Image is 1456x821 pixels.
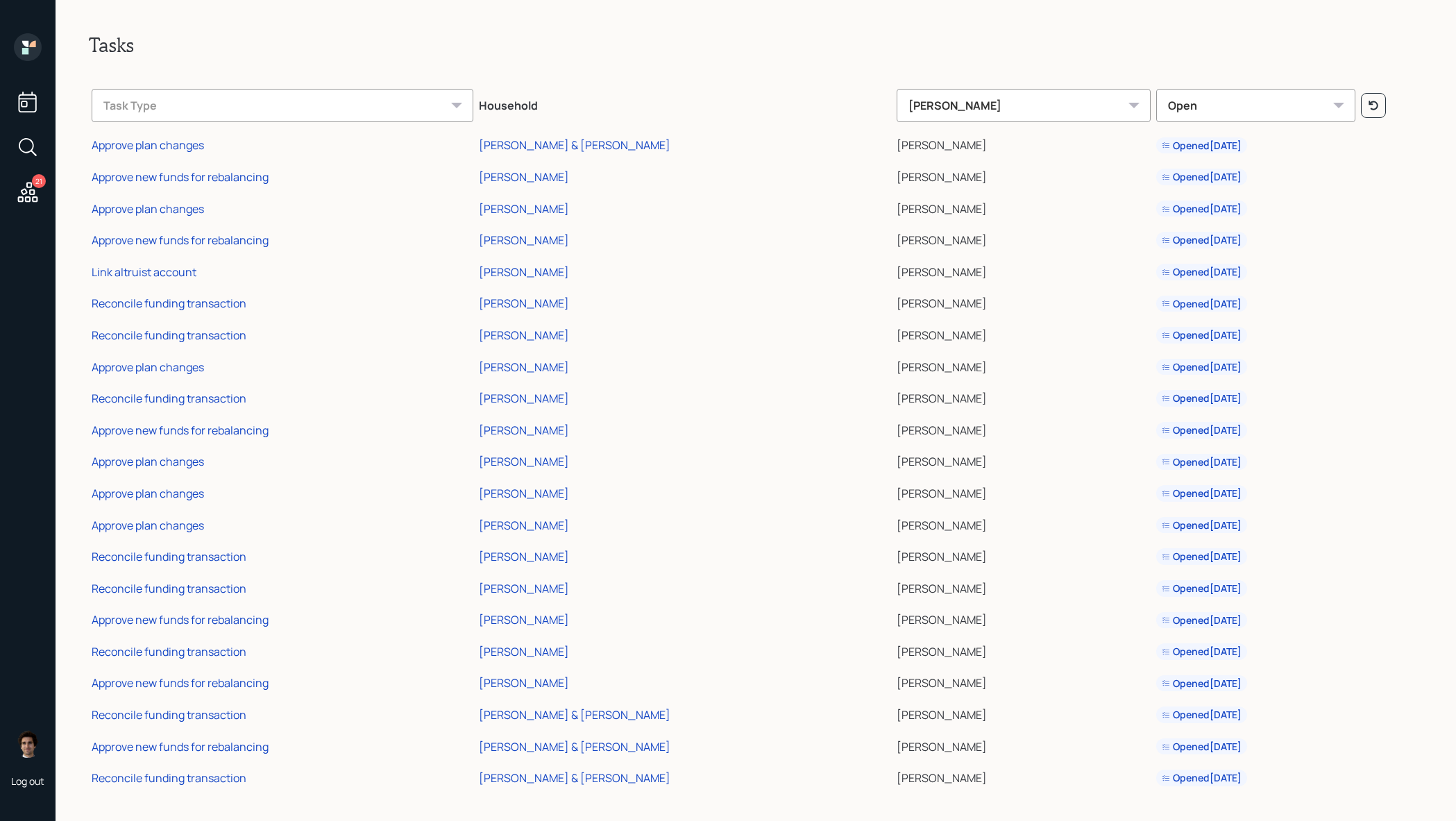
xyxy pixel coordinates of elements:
[89,33,1423,57] h2: Tasks
[92,770,246,786] div: Reconcile funding transaction
[1162,550,1242,564] div: Opened [DATE]
[1162,518,1242,532] div: Opened [DATE]
[479,201,569,217] div: [PERSON_NAME]
[1162,297,1242,311] div: Opened [DATE]
[894,380,1153,412] td: [PERSON_NAME]
[1162,265,1242,279] div: Opened [DATE]
[1162,613,1242,627] div: Opened [DATE]
[894,507,1153,539] td: [PERSON_NAME]
[479,137,670,153] div: [PERSON_NAME] & [PERSON_NAME]
[92,549,246,564] div: Reconcile funding transaction
[479,581,569,596] div: [PERSON_NAME]
[1162,455,1242,469] div: Opened [DATE]
[1162,645,1242,659] div: Opened [DATE]
[894,444,1153,476] td: [PERSON_NAME]
[479,707,670,722] div: [PERSON_NAME] & [PERSON_NAME]
[92,232,269,248] div: Approve new funds for rebalancing
[92,391,246,406] div: Reconcile funding transaction
[92,201,204,217] div: Approve plan changes
[1156,89,1355,122] div: Open
[479,770,670,786] div: [PERSON_NAME] & [PERSON_NAME]
[92,518,204,533] div: Approve plan changes
[1162,233,1242,247] div: Opened [DATE]
[92,328,246,343] div: Reconcile funding transaction
[476,79,894,128] th: Household
[894,159,1153,191] td: [PERSON_NAME]
[92,169,269,185] div: Approve new funds for rebalancing
[894,539,1153,570] td: [PERSON_NAME]
[894,412,1153,444] td: [PERSON_NAME]
[1162,771,1242,785] div: Opened [DATE]
[11,775,44,788] div: Log out
[1162,170,1242,184] div: Opened [DATE]
[92,423,269,438] div: Approve new funds for rebalancing
[894,222,1153,254] td: [PERSON_NAME]
[894,349,1153,381] td: [PERSON_NAME]
[92,612,269,627] div: Approve new funds for rebalancing
[1162,582,1242,595] div: Opened [DATE]
[92,486,204,501] div: Approve plan changes
[479,328,569,343] div: [PERSON_NAME]
[1162,423,1242,437] div: Opened [DATE]
[894,666,1153,697] td: [PERSON_NAME]
[479,518,569,533] div: [PERSON_NAME]
[92,359,204,375] div: Approve plan changes
[894,697,1153,729] td: [PERSON_NAME]
[479,264,569,280] div: [PERSON_NAME]
[479,675,569,691] div: [PERSON_NAME]
[479,391,569,406] div: [PERSON_NAME]
[894,254,1153,286] td: [PERSON_NAME]
[1162,677,1242,691] div: Opened [DATE]
[894,602,1153,634] td: [PERSON_NAME]
[14,730,42,758] img: harrison-schaefer-headshot-2.png
[479,423,569,438] div: [PERSON_NAME]
[1162,740,1242,754] div: Opened [DATE]
[92,707,246,722] div: Reconcile funding transaction
[897,89,1150,122] div: [PERSON_NAME]
[32,174,46,188] div: 21
[1162,202,1242,216] div: Opened [DATE]
[894,760,1153,792] td: [PERSON_NAME]
[92,296,246,311] div: Reconcile funding transaction
[92,581,246,596] div: Reconcile funding transaction
[92,264,196,280] div: Link altruist account
[92,739,269,754] div: Approve new funds for rebalancing
[92,675,269,691] div: Approve new funds for rebalancing
[479,296,569,311] div: [PERSON_NAME]
[894,128,1153,160] td: [PERSON_NAME]
[1162,486,1242,500] div: Opened [DATE]
[1162,360,1242,374] div: Opened [DATE]
[479,232,569,248] div: [PERSON_NAME]
[894,317,1153,349] td: [PERSON_NAME]
[894,475,1153,507] td: [PERSON_NAME]
[479,612,569,627] div: [PERSON_NAME]
[479,454,569,469] div: [PERSON_NAME]
[479,359,569,375] div: [PERSON_NAME]
[92,137,204,153] div: Approve plan changes
[1162,391,1242,405] div: Opened [DATE]
[479,739,670,754] div: [PERSON_NAME] & [PERSON_NAME]
[92,454,204,469] div: Approve plan changes
[894,570,1153,602] td: [PERSON_NAME]
[894,634,1153,666] td: [PERSON_NAME]
[894,729,1153,761] td: [PERSON_NAME]
[1162,328,1242,342] div: Opened [DATE]
[479,549,569,564] div: [PERSON_NAME]
[92,89,473,122] div: Task Type
[479,644,569,659] div: [PERSON_NAME]
[92,644,246,659] div: Reconcile funding transaction
[1162,708,1242,722] div: Opened [DATE]
[479,169,569,185] div: [PERSON_NAME]
[894,191,1153,223] td: [PERSON_NAME]
[894,286,1153,318] td: [PERSON_NAME]
[479,486,569,501] div: [PERSON_NAME]
[1162,139,1242,153] div: Opened [DATE]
